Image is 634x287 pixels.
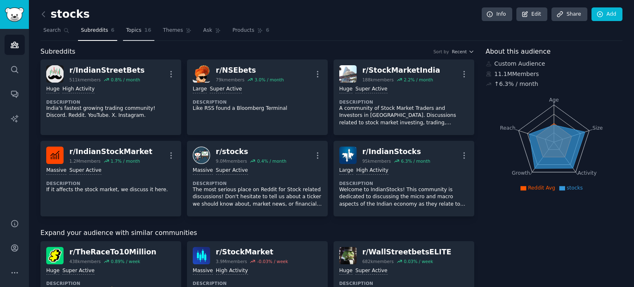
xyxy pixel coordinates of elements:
div: Sort by [433,49,449,55]
div: 9.0M members [216,158,247,164]
div: 1.2M members [69,158,101,164]
p: Like RSS found a Bloomberg Terminal [193,105,322,112]
div: -0.03 % / week [257,259,288,264]
div: Super Active [355,85,388,93]
div: r/ IndianStreetBets [69,65,145,76]
div: r/ IndianStockMarket [69,147,152,157]
div: 0.4 % / month [257,158,286,164]
span: Subreddits [40,47,76,57]
img: TheRaceTo10Million [46,247,64,264]
a: StockMarketIndiar/StockMarketIndia188kmembers2.2% / monthHugeSuper ActiveDescriptionA community o... [334,59,474,135]
div: 3.9M members [216,259,247,264]
div: Huge [46,85,59,93]
p: A community of Stock Market Traders and Investors in [GEOGRAPHIC_DATA]. Discussions related to st... [339,105,468,127]
div: 0.8 % / month [111,77,140,83]
tspan: Age [549,97,559,103]
img: StockMarket [193,247,210,264]
a: Share [551,7,587,21]
div: r/ IndianStocks [362,147,431,157]
div: r/ WallStreetbetsELITE [362,247,452,257]
span: Search [43,27,61,34]
div: 0.03 % / week [404,259,433,264]
div: 438k members [69,259,101,264]
div: Huge [46,267,59,275]
p: Welcome to IndianStocks! This community is dedicated to discussing the micro and macro aspects of... [339,186,468,208]
div: 3.0 % / month [255,77,284,83]
a: IndianStocksr/IndianStocks95kmembers6.3% / monthLargeHigh ActivityDescriptionWelcome to IndianSto... [334,141,474,216]
dt: Description [46,180,175,186]
span: Themes [163,27,183,34]
a: Info [482,7,512,21]
div: Super Active [355,267,388,275]
span: 16 [144,27,151,34]
a: Add [591,7,622,21]
div: Super Active [210,85,242,93]
a: IndianStreetBetsr/IndianStreetBets511kmembers0.8% / monthHugeHigh ActivityDescriptionIndia's fast... [40,59,181,135]
tspan: Activity [577,170,596,176]
tspan: Reach [500,125,516,130]
img: stocks [193,147,210,164]
a: Subreddits6 [78,24,117,41]
div: 188k members [362,77,394,83]
span: Products [232,27,254,34]
img: StockMarketIndia [339,65,357,83]
dt: Description [193,99,322,105]
div: 682k members [362,259,394,264]
div: High Activity [216,267,248,275]
div: 2.2 % / month [404,77,433,83]
img: GummySearch logo [5,7,24,22]
div: 6.3 % / month [401,158,430,164]
div: Super Active [62,267,95,275]
span: 6 [266,27,270,34]
a: Products6 [229,24,272,41]
div: r/ StockMarket [216,247,288,257]
a: NSEbetsr/NSEbets79kmembers3.0% / monthLargeSuper ActiveDescriptionLike RSS found a Bloomberg Term... [187,59,328,135]
a: IndianStockMarketr/IndianStockMarket1.2Mmembers1.7% / monthMassiveSuper ActiveDescriptionIf it af... [40,141,181,216]
dt: Description [339,99,468,105]
span: Topics [126,27,141,34]
div: r/ TheRaceTo10Million [69,247,156,257]
span: 6 [111,27,115,34]
div: Super Active [69,167,102,175]
a: Edit [516,7,547,21]
div: r/ NSEbets [216,65,284,76]
span: Expand your audience with similar communities [40,228,197,238]
span: Ask [203,27,212,34]
dt: Description [46,99,175,105]
div: Huge [339,267,352,275]
div: Massive [193,167,213,175]
img: IndianStreetBets [46,65,64,83]
span: Subreddits [81,27,108,34]
a: Ask [200,24,224,41]
a: stocksr/stocks9.0Mmembers0.4% / monthMassiveSuper ActiveDescriptionThe most serious place on Redd... [187,141,328,216]
div: r/ stocks [216,147,286,157]
div: Massive [193,267,213,275]
img: IndianStocks [339,147,357,164]
span: About this audience [486,47,551,57]
div: Massive [46,167,66,175]
div: Large [339,167,353,175]
h2: stocks [40,8,90,21]
p: India's fastest growing trading community! Discord. Reddit. YouTube. X. Instagram. [46,105,175,119]
a: Themes [160,24,195,41]
dt: Description [193,280,322,286]
div: Large [193,85,207,93]
span: Recent [452,49,467,55]
dt: Description [339,180,468,186]
div: ↑ 6.3 % / month [494,80,538,88]
button: Recent [452,49,474,55]
a: Search [40,24,72,41]
tspan: Size [592,125,603,130]
img: NSEbets [193,65,210,83]
div: Huge [339,85,352,93]
div: Custom Audience [486,59,623,68]
p: If it affects the stock market, we discuss it here. [46,186,175,194]
p: The most serious place on Reddit for Stock related discussions! Don't hesitate to tell us about a... [193,186,322,208]
dt: Description [339,280,468,286]
img: WallStreetbetsELITE [339,247,357,264]
div: Super Active [216,167,248,175]
div: 1.7 % / month [111,158,140,164]
div: 95k members [362,158,391,164]
div: 79k members [216,77,244,83]
div: 511k members [69,77,101,83]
